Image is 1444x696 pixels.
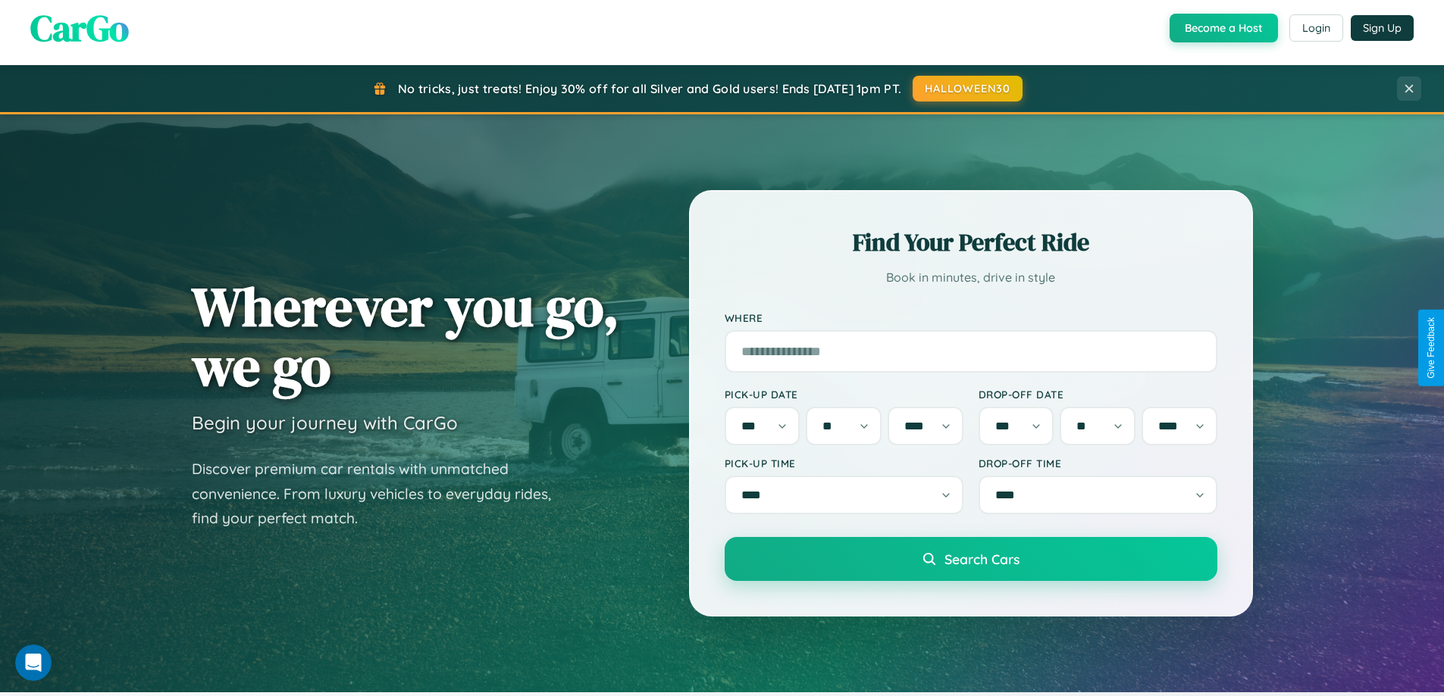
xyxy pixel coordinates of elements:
button: Sign Up [1351,15,1414,41]
label: Drop-off Time [979,457,1217,470]
button: Search Cars [725,537,1217,581]
span: Search Cars [944,551,1020,567]
div: Give Feedback [1426,317,1436,379]
label: Where [725,311,1217,324]
span: CarGo [30,3,129,53]
label: Pick-up Time [725,457,963,470]
span: No tricks, just treats! Enjoy 30% off for all Silver and Gold users! Ends [DATE] 1pm PT. [398,81,901,96]
button: Login [1289,14,1343,42]
iframe: Intercom live chat [15,645,52,681]
label: Drop-off Date [979,388,1217,401]
h2: Find Your Perfect Ride [725,226,1217,259]
h1: Wherever you go, we go [192,276,619,396]
label: Pick-up Date [725,388,963,401]
button: HALLOWEEN30 [913,76,1023,101]
p: Discover premium car rentals with unmatched convenience. From luxury vehicles to everyday rides, ... [192,457,571,531]
p: Book in minutes, drive in style [725,267,1217,289]
button: Become a Host [1170,14,1278,42]
h3: Begin your journey with CarGo [192,411,458,434]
